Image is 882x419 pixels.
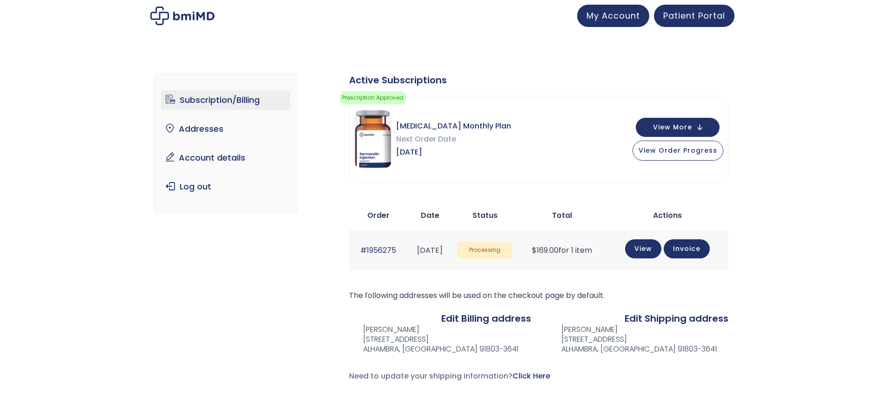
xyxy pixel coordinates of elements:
img: Sermorelin Monthly Plan [354,110,391,168]
span: My Account [586,10,640,21]
span: Patient Portal [663,10,725,21]
address: [PERSON_NAME] [STREET_ADDRESS] ALHAMBRA, [GEOGRAPHIC_DATA] 91803-3641 [546,325,717,354]
span: $ [532,245,537,256]
span: View More [653,124,692,130]
span: Processing [457,242,512,259]
span: View Order Progress [639,146,717,155]
a: Log out [161,177,290,196]
nav: Account pages [154,74,297,213]
p: The following addresses will be used on the checkout page by default. [349,289,728,302]
button: View Order Progress [633,141,723,161]
time: [DATE] [417,245,443,256]
a: My Account [577,5,649,27]
img: My account [150,7,215,25]
a: Patient Portal [654,5,734,27]
td: for 1 item [517,230,607,270]
span: Prescription Approved [340,91,406,104]
span: [MEDICAL_DATA] Monthly Plan [396,120,511,133]
span: Order [367,210,390,221]
a: Click Here [512,371,550,381]
a: #1956275 [360,245,396,256]
span: Actions [653,210,682,221]
span: [DATE] [396,146,511,159]
span: Date [421,210,439,221]
a: Account details [161,148,290,168]
span: Status [472,210,498,221]
button: View More [636,118,720,137]
a: Edit Billing address [441,312,531,325]
span: Need to update your shipping information? [349,371,550,381]
a: Subscription/Billing [161,90,290,110]
a: Addresses [161,119,290,139]
a: View [625,239,661,258]
span: 169.00 [532,245,559,256]
address: [PERSON_NAME] [STREET_ADDRESS] ALHAMBRA, [GEOGRAPHIC_DATA] 91803-3641 [349,325,518,354]
span: Total [552,210,572,221]
a: Edit Shipping address [625,312,728,325]
div: Active Subscriptions [349,74,728,87]
a: Invoice [664,239,710,258]
span: Next Order Date [396,133,511,146]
